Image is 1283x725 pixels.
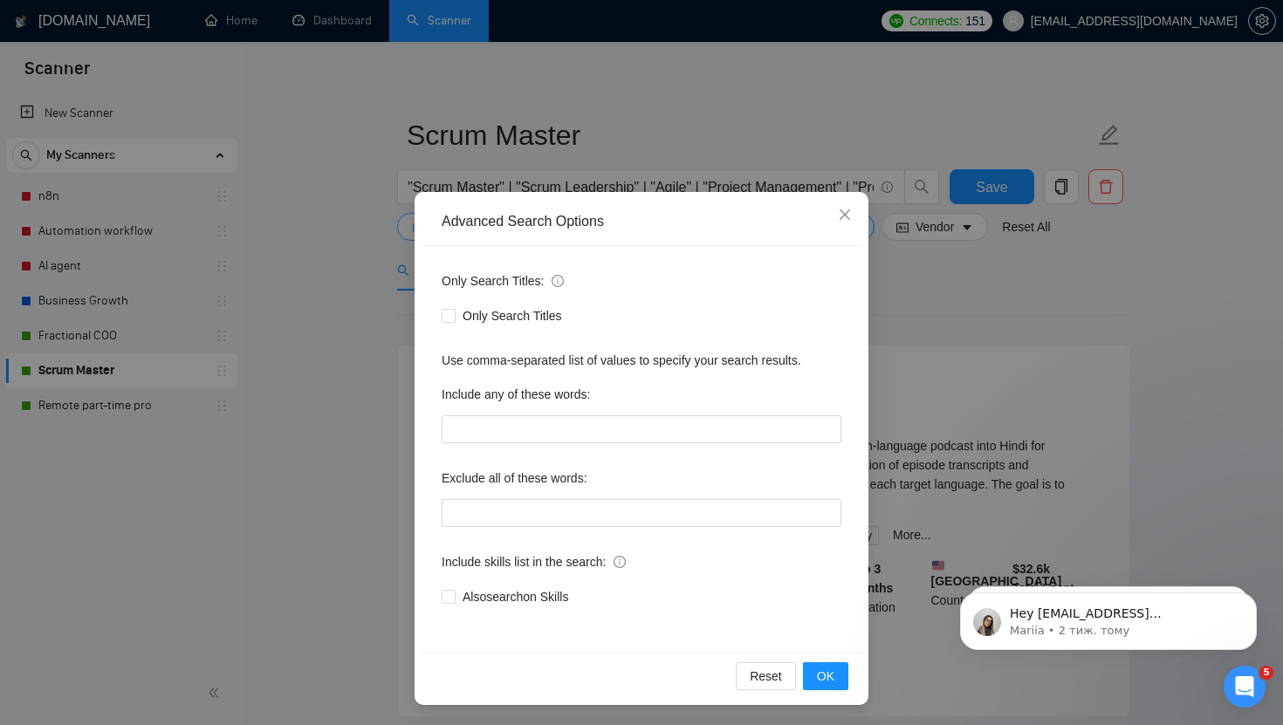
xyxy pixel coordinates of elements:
[614,556,626,568] span: info-circle
[552,275,564,287] span: info-circle
[442,464,587,492] label: Exclude all of these words:
[750,667,782,686] span: Reset
[934,556,1283,678] iframe: Intercom notifications повідомлення
[442,271,564,291] span: Only Search Titles:
[442,552,626,571] span: Include skills list in the search:
[1259,666,1273,680] span: 5
[456,306,569,325] span: Only Search Titles
[442,351,841,370] div: Use comma-separated list of values to specify your search results.
[817,667,834,686] span: OK
[803,662,848,690] button: OK
[456,587,575,606] span: Also search on Skills
[76,51,301,273] span: Hey [EMAIL_ADDRESS][DOMAIN_NAME], Looks like your Upwork agency DM Wings ran out of connects. We ...
[76,67,301,83] p: Message from Mariia, sent 2 тиж. тому
[1224,666,1266,708] iframe: Intercom live chat
[821,192,868,239] button: Close
[442,380,590,408] label: Include any of these words:
[442,212,841,231] div: Advanced Search Options
[838,208,852,222] span: close
[736,662,796,690] button: Reset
